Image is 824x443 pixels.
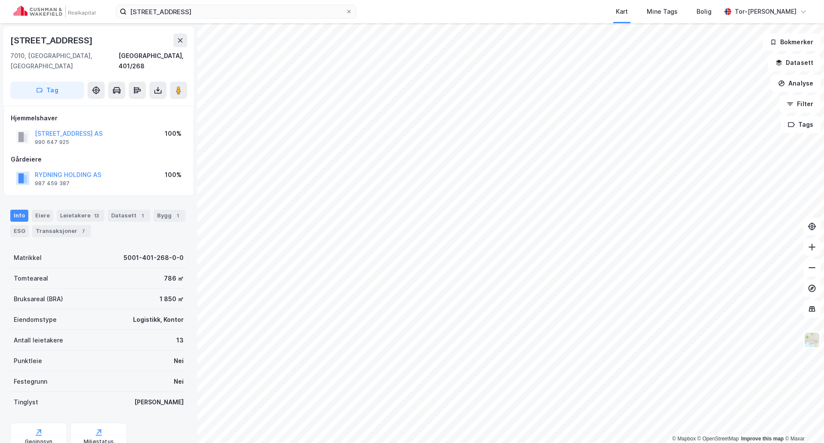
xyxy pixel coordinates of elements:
div: Nei [174,356,184,366]
img: cushman-wakefield-realkapital-logo.202ea83816669bd177139c58696a8fa1.svg [14,6,95,18]
button: Tags [781,116,821,133]
div: Kontrollprogram for chat [781,402,824,443]
div: Punktleie [14,356,42,366]
div: Tomteareal [14,273,48,284]
div: Nei [174,376,184,387]
button: Bokmerker [763,34,821,51]
div: Tinglyst [14,397,38,407]
div: 786 ㎡ [164,273,184,284]
div: Datasett [108,210,150,222]
a: OpenStreetMap [697,436,739,442]
div: Antall leietakere [14,335,63,345]
button: Filter [779,95,821,113]
div: Logistikk, Kontor [133,315,184,325]
div: 100% [165,128,182,139]
button: Tag [10,82,84,99]
iframe: Chat Widget [781,402,824,443]
div: Transaksjoner [32,225,91,237]
div: 1 [138,211,147,220]
div: 1 [173,211,182,220]
div: Matrikkel [14,253,42,263]
div: 1 850 ㎡ [160,294,184,304]
div: 987 459 387 [35,180,70,187]
div: Eiere [32,210,53,222]
a: Improve this map [741,436,784,442]
a: Mapbox [672,436,696,442]
div: Kart [616,6,628,17]
div: 13 [176,335,184,345]
div: 5001-401-268-0-0 [124,253,184,263]
div: [STREET_ADDRESS] [10,34,94,47]
img: Z [804,332,820,348]
div: Gårdeiere [11,154,187,165]
div: 100% [165,170,182,180]
div: Bruksareal (BRA) [14,294,63,304]
button: Analyse [771,75,821,92]
div: Info [10,210,28,222]
div: 13 [92,211,101,220]
div: Leietakere [57,210,104,222]
div: Eiendomstype [14,315,57,325]
div: Mine Tags [647,6,678,17]
div: ESG [10,225,29,237]
div: Bygg [154,210,185,222]
div: [GEOGRAPHIC_DATA], 401/268 [118,51,187,71]
div: 990 647 925 [35,139,69,146]
div: 7 [79,227,88,235]
div: Bolig [697,6,712,17]
input: Søk på adresse, matrikkel, gårdeiere, leietakere eller personer [127,5,345,18]
div: Hjemmelshaver [11,113,187,123]
div: Tor-[PERSON_NAME] [735,6,797,17]
div: 7010, [GEOGRAPHIC_DATA], [GEOGRAPHIC_DATA] [10,51,118,71]
div: Festegrunn [14,376,47,387]
button: Datasett [768,54,821,71]
div: [PERSON_NAME] [134,397,184,407]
